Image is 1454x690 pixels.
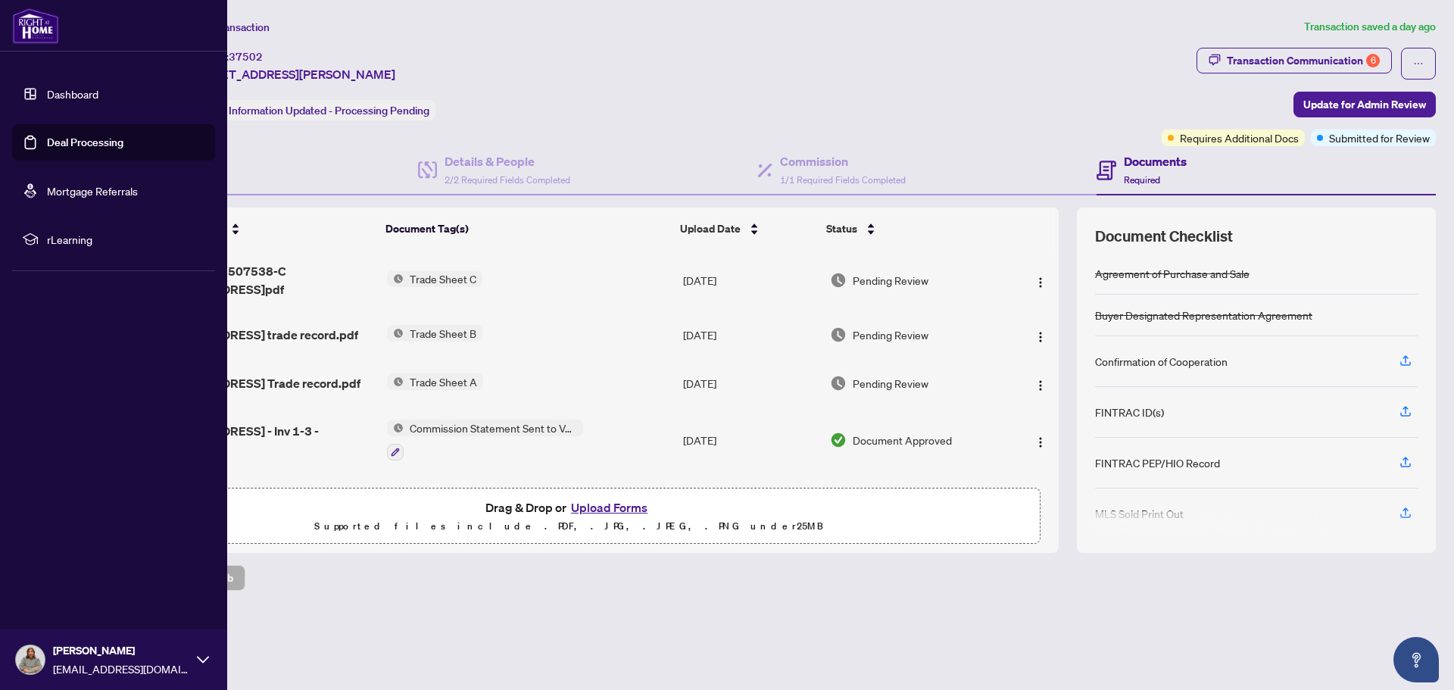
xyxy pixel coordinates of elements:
[387,270,404,287] img: Status Icon
[404,420,583,436] span: Commission Statement Sent to Vendor
[188,100,435,120] div: Status:
[1329,130,1430,146] span: Submitted for Review
[229,104,429,117] span: Information Updated - Processing Pending
[188,65,395,83] span: [STREET_ADDRESS][PERSON_NAME]
[1095,404,1164,420] div: FINTRAC ID(s)
[404,270,482,287] span: Trade Sheet C
[830,375,847,392] img: Document Status
[1293,92,1436,117] button: Update for Admin Review
[1028,428,1053,452] button: Logo
[830,272,847,289] img: Document Status
[853,326,928,343] span: Pending Review
[566,498,652,517] button: Upload Forms
[1028,371,1053,395] button: Logo
[379,208,675,250] th: Document Tag(s)
[1124,152,1187,170] h4: Documents
[387,325,482,342] button: Status IconTrade Sheet B
[1304,18,1436,36] article: Transaction saved a day ago
[1095,505,1184,522] div: MLS Sold Print Out
[387,270,482,287] button: Status IconTrade Sheet C
[820,208,1003,250] th: Status
[143,208,379,250] th: (17) File Name
[1303,92,1426,117] span: Update for Admin Review
[677,473,824,538] td: [DATE]
[47,136,123,149] a: Deal Processing
[677,407,824,473] td: [DATE]
[1180,130,1299,146] span: Requires Additional Docs
[53,660,189,677] span: [EMAIL_ADDRESS][DOMAIN_NAME]
[149,326,358,344] span: [STREET_ADDRESS] trade record.pdf
[47,231,204,248] span: rLearning
[149,262,374,298] span: trade record 2507538-C [STREET_ADDRESS]pdf
[53,642,189,659] span: [PERSON_NAME]
[387,325,404,342] img: Status Icon
[1034,436,1047,448] img: Logo
[1095,353,1228,370] div: Confirmation of Cooperation
[47,87,98,101] a: Dashboard
[1413,58,1424,69] span: ellipsis
[149,374,360,392] span: [STREET_ADDRESS] Trade record.pdf
[47,184,138,198] a: Mortgage Referrals
[445,152,570,170] h4: Details & People
[677,250,824,311] td: [DATE]
[149,422,374,458] span: [STREET_ADDRESS] - Inv 1-3 - 2507538.pdf
[853,272,928,289] span: Pending Review
[16,645,45,674] img: Profile Icon
[1227,48,1380,73] div: Transaction Communication
[853,375,928,392] span: Pending Review
[1197,48,1392,73] button: Transaction Communication6
[387,373,404,390] img: Status Icon
[107,517,1031,535] p: Supported files include .PDF, .JPG, .JPEG, .PNG under 25 MB
[677,311,824,359] td: [DATE]
[780,152,906,170] h4: Commission
[1034,379,1047,392] img: Logo
[229,50,263,64] span: 37502
[387,420,404,436] img: Status Icon
[1095,307,1312,323] div: Buyer Designated Representation Agreement
[98,489,1040,545] span: Drag & Drop orUpload FormsSupported files include .PDF, .JPG, .JPEG, .PNG under25MB
[1095,226,1233,247] span: Document Checklist
[404,373,483,390] span: Trade Sheet A
[445,174,570,186] span: 2/2 Required Fields Completed
[1028,268,1053,292] button: Logo
[1095,265,1250,282] div: Agreement of Purchase and Sale
[780,174,906,186] span: 1/1 Required Fields Completed
[1393,637,1439,682] button: Open asap
[1366,54,1380,67] div: 6
[680,220,741,237] span: Upload Date
[677,359,824,407] td: [DATE]
[404,325,482,342] span: Trade Sheet B
[830,326,847,343] img: Document Status
[674,208,820,250] th: Upload Date
[12,8,59,44] img: logo
[1028,323,1053,347] button: Logo
[853,432,952,448] span: Document Approved
[189,20,270,34] span: View Transaction
[826,220,857,237] span: Status
[387,420,583,461] button: Status IconCommission Statement Sent to Vendor
[1034,276,1047,289] img: Logo
[1095,454,1220,471] div: FINTRAC PEP/HIO Record
[1124,174,1160,186] span: Required
[387,373,483,390] button: Status IconTrade Sheet A
[1034,331,1047,343] img: Logo
[830,432,847,448] img: Document Status
[485,498,652,517] span: Drag & Drop or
